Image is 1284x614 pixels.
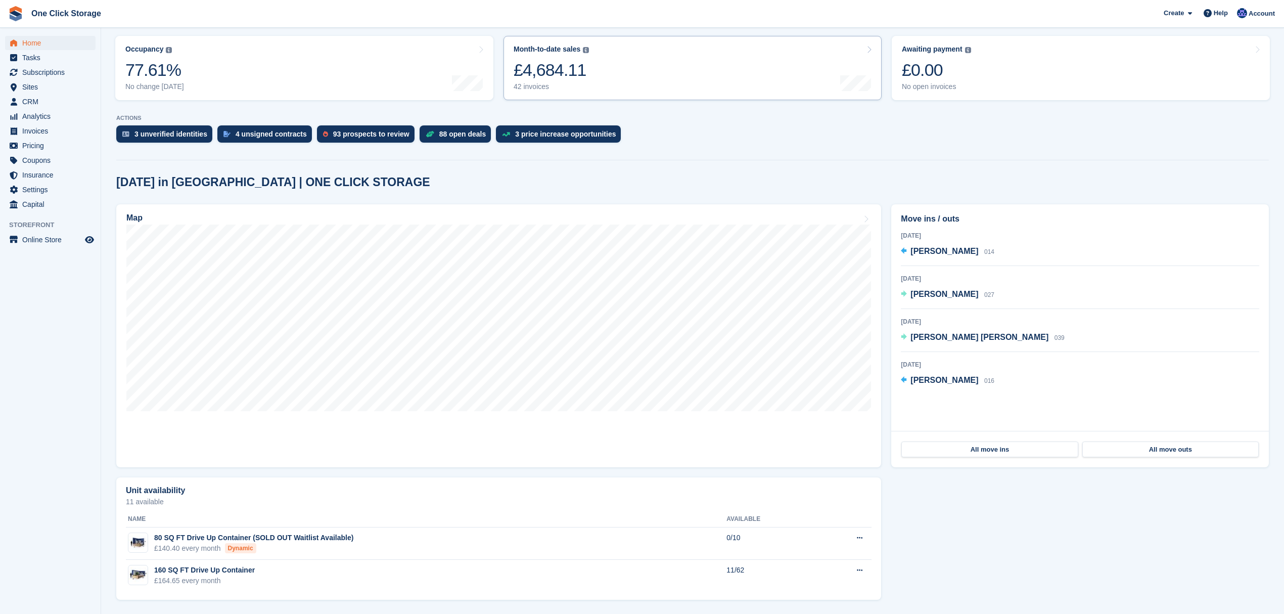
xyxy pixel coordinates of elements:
img: Thomas [1237,8,1247,18]
div: Awaiting payment [902,45,962,54]
div: No change [DATE] [125,82,184,91]
span: [PERSON_NAME] [910,247,978,255]
span: Subscriptions [22,65,83,79]
div: 77.61% [125,60,184,80]
span: CRM [22,95,83,109]
div: £4,684.11 [514,60,589,80]
div: 80 SQ FT Drive Up Container (SOLD OUT Waitlist Available) [154,533,353,543]
a: menu [5,233,96,247]
div: 88 open deals [439,130,486,138]
span: Sites [22,80,83,94]
h2: [DATE] in [GEOGRAPHIC_DATA] | ONE CLICK STORAGE [116,176,430,189]
th: Available [726,511,815,528]
div: 4 unsigned contracts [236,130,307,138]
span: Capital [22,197,83,211]
div: Month-to-date sales [514,45,580,54]
div: Dynamic [225,543,256,553]
span: Insurance [22,168,83,182]
span: Home [22,36,83,50]
td: 0/10 [726,528,815,560]
span: Coupons [22,153,83,167]
a: menu [5,183,96,197]
span: Settings [22,183,83,197]
p: ACTIONS [116,115,1269,121]
div: £164.65 every month [154,576,255,586]
a: Preview store [83,234,96,246]
a: Map [116,204,881,467]
a: Month-to-date sales £4,684.11 42 invoices [503,36,882,100]
img: icon-info-grey-7440780725fd019a000dd9b08b2336e03edf1995a4989e88bcd33f0948082b44.svg [965,47,971,53]
td: 11/62 [726,560,815,592]
a: [PERSON_NAME] 027 [901,288,994,301]
a: menu [5,65,96,79]
a: Awaiting payment £0.00 No open invoices [892,36,1270,100]
h2: Map [126,213,143,223]
a: menu [5,109,96,123]
a: menu [5,124,96,138]
span: [PERSON_NAME] [910,376,978,384]
a: menu [5,197,96,211]
span: Account [1249,9,1275,19]
a: [PERSON_NAME] 016 [901,374,994,387]
a: [PERSON_NAME] 014 [901,245,994,258]
div: 3 price increase opportunities [515,130,616,138]
h2: Move ins / outs [901,213,1259,225]
div: £0.00 [902,60,971,80]
img: price_increase_opportunities-93ffe204e8149a01c8c9dc8f82e8f89637d9d84a8eef4429ea346261dce0b2c0.svg [502,132,510,137]
div: [DATE] [901,231,1259,240]
img: prospect-51fa495bee0391a8d652442698ab0144808aea92771e9ea1ae160a38d050c398.svg [323,131,328,137]
a: All move ins [901,442,1078,458]
div: [DATE] [901,360,1259,369]
a: menu [5,80,96,94]
div: No open invoices [902,82,971,91]
span: 027 [984,291,994,298]
div: 93 prospects to review [333,130,409,138]
span: [PERSON_NAME] [910,290,978,298]
div: Occupancy [125,45,163,54]
a: menu [5,95,96,109]
img: icon-info-grey-7440780725fd019a000dd9b08b2336e03edf1995a4989e88bcd33f0948082b44.svg [583,47,589,53]
span: 014 [984,248,994,255]
span: Analytics [22,109,83,123]
th: Name [126,511,726,528]
div: [DATE] [901,317,1259,326]
div: 160 SQ FT Drive Up Container [154,565,255,576]
div: [DATE] [901,274,1259,283]
span: Online Store [22,233,83,247]
img: contract_signature_icon-13c848040528278c33f63329250d36e43548de30e8caae1d1a13099fd9432cc5.svg [223,131,231,137]
a: menu [5,51,96,65]
a: menu [5,139,96,153]
img: 20-ft-container%20(43).jpg [128,567,148,582]
a: menu [5,168,96,182]
span: Pricing [22,139,83,153]
img: 10-ft-container.jpg [128,536,148,550]
a: 88 open deals [420,125,496,148]
a: All move outs [1082,442,1259,458]
p: 11 available [126,498,872,505]
a: Occupancy 77.61% No change [DATE] [115,36,493,100]
span: Tasks [22,51,83,65]
a: One Click Storage [27,5,105,22]
a: [PERSON_NAME] [PERSON_NAME] 039 [901,331,1064,344]
img: stora-icon-8386f47178a22dfd0bd8f6a31ec36ba5ce8667c1dd55bd0f319d3a0aa187defe.svg [8,6,23,21]
a: 3 price increase opportunities [496,125,626,148]
a: menu [5,153,96,167]
div: £140.40 every month [154,543,353,554]
span: Help [1214,8,1228,18]
div: 42 invoices [514,82,589,91]
img: icon-info-grey-7440780725fd019a000dd9b08b2336e03edf1995a4989e88bcd33f0948082b44.svg [166,47,172,53]
div: 3 unverified identities [134,130,207,138]
img: deal-1b604bf984904fb50ccaf53a9ad4b4a5d6e5aea283cecdc64d6e3604feb123c2.svg [426,130,434,138]
a: 3 unverified identities [116,125,217,148]
span: [PERSON_NAME] [PERSON_NAME] [910,333,1048,341]
span: Create [1164,8,1184,18]
h2: Unit availability [126,486,185,495]
img: verify_identity-adf6edd0f0f0b5bbfe63781bf79b02c33cf7c696d77639b501bdc392416b5a36.svg [122,131,129,137]
a: 4 unsigned contracts [217,125,317,148]
a: 93 prospects to review [317,125,420,148]
span: 016 [984,377,994,384]
a: menu [5,36,96,50]
span: Storefront [9,220,101,230]
span: 039 [1054,334,1065,341]
span: Invoices [22,124,83,138]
